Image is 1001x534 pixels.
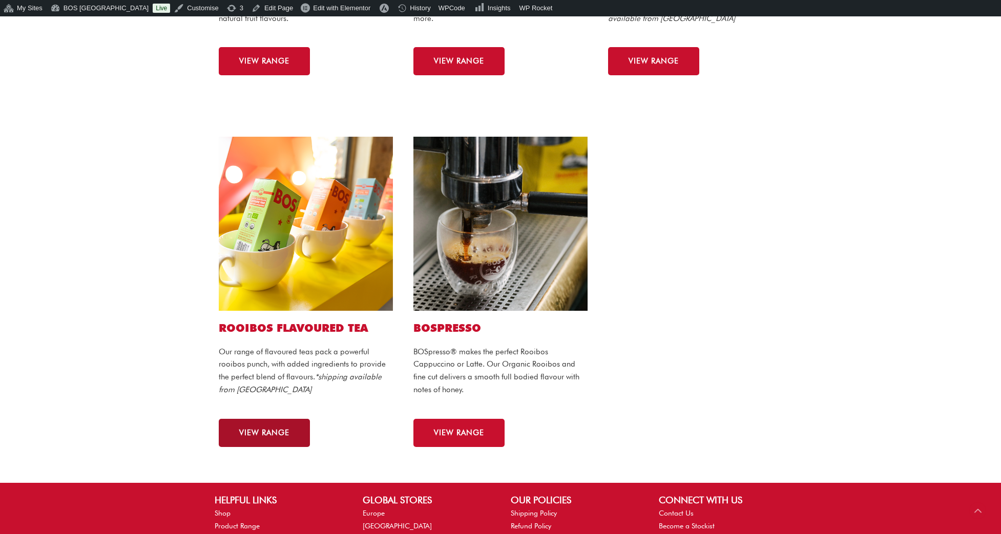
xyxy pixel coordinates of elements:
[363,509,385,517] a: Europe
[239,429,289,437] span: VIEW RANGE
[413,346,588,396] p: BOSpresso® makes the perfect Rooibos Cappuccino or Latte. Our Organic Rooibos and fine cut delive...
[413,419,505,447] a: VIEW RANGE
[659,522,715,530] a: Become a Stockist
[511,509,557,517] a: Shipping Policy
[659,507,786,532] nav: CONNECT WITH US
[239,57,289,65] span: VIEW RANGE
[215,493,342,507] h2: HELPFUL LINKS
[219,347,386,394] span: Our range of flavoured teas pack a powerful rooibos punch, with added ingredients to provide the ...
[219,321,393,335] h2: ROOIBOS FLAVOURED TEA
[608,47,699,75] a: VIEW RANGE
[219,419,310,447] a: VIEW RANGE
[215,522,260,530] a: Product Range
[434,429,484,437] span: VIEW RANGE
[413,321,588,335] h2: BOSPRESSO
[219,47,310,75] a: VIEW RANGE
[363,493,490,507] h2: GLOBAL STORES
[629,57,679,65] span: VIEW RANGE
[434,57,484,65] span: VIEW RANGE
[511,493,638,507] h2: OUR POLICIES
[659,509,694,517] a: Contact Us
[659,493,786,507] h2: CONNECT WITH US
[511,522,551,530] a: Refund Policy
[219,372,382,394] em: *shipping available from [GEOGRAPHIC_DATA]
[488,4,511,12] span: Insights
[363,522,432,530] a: [GEOGRAPHIC_DATA]
[153,4,170,13] a: Live
[215,509,231,517] a: Shop
[313,4,370,12] span: Edit with Elementor
[608,1,754,23] em: *shipping available from [GEOGRAPHIC_DATA]
[413,47,505,75] a: VIEW RANGE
